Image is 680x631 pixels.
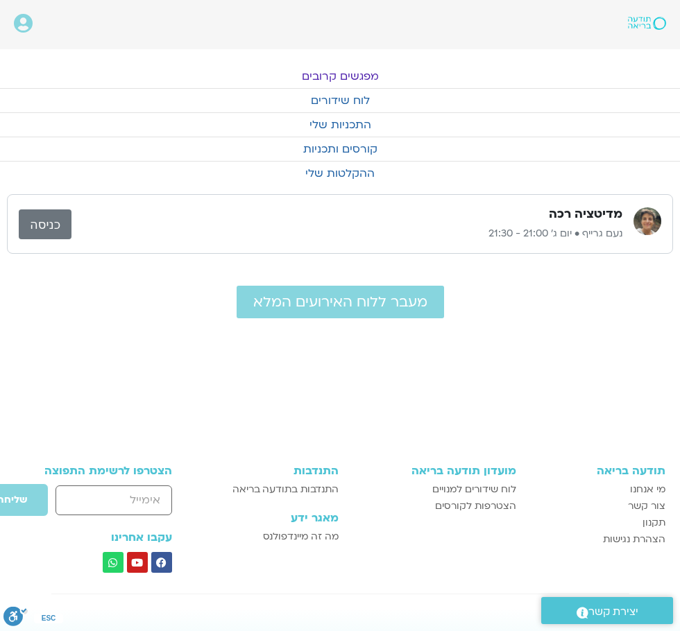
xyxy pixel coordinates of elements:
a: תקנון [530,515,666,531]
a: צור קשר [530,498,666,515]
span: מה זה מיינדפולנס [263,528,339,545]
a: הצטרפות לקורסים [352,498,516,515]
span: צור קשר [628,498,665,515]
a: יצירת קשר [541,597,673,624]
h3: הצטרפו לרשימת התפוצה [15,465,172,477]
a: התנדבות בתודעה בריאה [210,481,339,498]
a: הצהרת נגישות [530,531,666,548]
h3: מועדון תודעה בריאה [352,465,516,477]
span: מי אנחנו [630,481,665,498]
h3: תודעה בריאה [530,465,666,477]
span: מעבר ללוח האירועים המלא [253,294,427,310]
p: נעם גרייף • יום ג׳ 21:00 - 21:30 [71,225,622,242]
input: אימייל [56,485,171,515]
a: מה זה מיינדפולנס [210,528,339,545]
a: מי אנחנו [530,481,666,498]
span: לוח שידורים למנויים [432,481,516,498]
span: תקנון [643,515,665,531]
h3: עקבו אחרינו [15,531,172,544]
form: טופס חדש [15,483,172,524]
h3: מדיטציה רכה [549,206,622,223]
h3: התנדבות [210,465,339,477]
span: הצהרת נגישות [603,531,665,548]
h3: מאגר ידע [210,512,339,524]
span: הצטרפות לקורסים [435,498,516,515]
span: התנדבות בתודעה בריאה [232,481,339,498]
img: נעם גרייף [634,207,661,235]
a: מעבר ללוח האירועים המלא [237,286,444,318]
span: יצירת קשר [588,603,638,621]
a: כניסה [19,209,71,239]
a: לוח שידורים למנויים [352,481,516,498]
